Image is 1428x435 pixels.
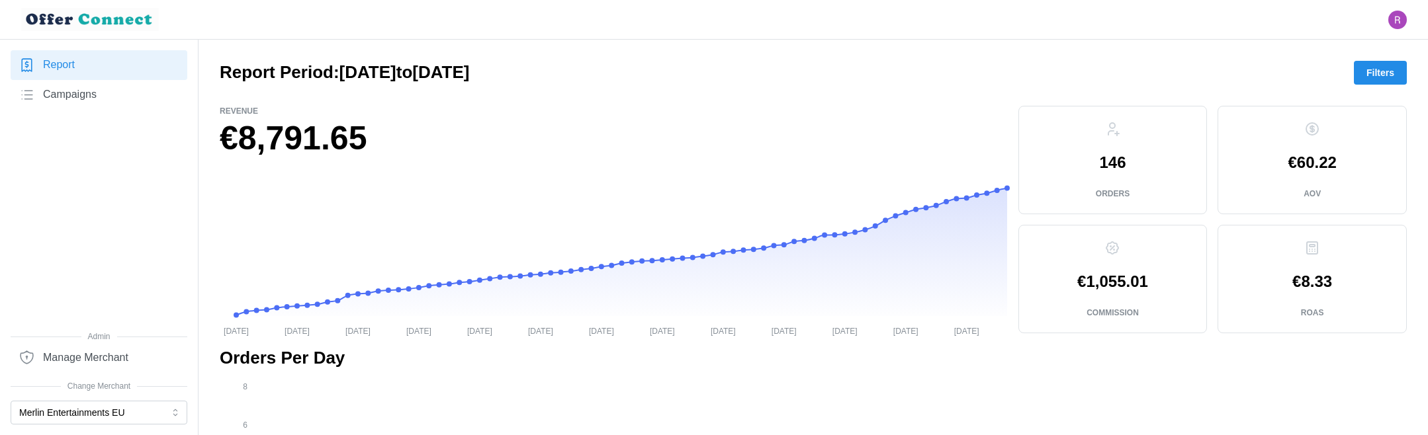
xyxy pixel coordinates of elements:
[1087,307,1139,319] p: Commission
[832,326,858,335] tspan: [DATE]
[1288,155,1336,171] p: €60.22
[1366,61,1394,84] span: Filters
[1292,274,1332,290] p: €8.33
[1301,307,1324,319] p: ROAS
[43,87,97,103] span: Campaigns
[406,326,431,335] tspan: [DATE]
[1304,188,1321,200] p: AOV
[589,326,614,335] tspan: [DATE]
[243,381,247,391] tspan: 8
[11,401,187,424] button: Merlin Entertainments EU
[893,326,918,335] tspan: [DATE]
[650,326,675,335] tspan: [DATE]
[467,326,492,335] tspan: [DATE]
[772,326,797,335] tspan: [DATE]
[954,326,979,335] tspan: [DATE]
[11,342,187,372] a: Manage Merchant
[345,326,371,335] tspan: [DATE]
[11,380,187,393] span: Change Merchant
[243,420,247,430] tspan: 6
[220,346,1407,370] h2: Orders Per Day
[21,8,159,31] img: loyalBe Logo
[1354,61,1407,85] button: Filters
[1388,11,1407,29] button: Open user button
[1096,188,1130,200] p: Orders
[11,50,187,80] a: Report
[528,326,553,335] tspan: [DATE]
[43,57,75,73] span: Report
[220,106,1008,117] p: Revenue
[220,117,1008,160] h1: €8,791.65
[285,326,310,335] tspan: [DATE]
[11,331,187,343] span: Admin
[220,61,469,84] h2: Report Period: [DATE] to [DATE]
[1077,274,1148,290] p: €1,055.01
[1388,11,1407,29] img: Ryan Gribben
[1099,155,1126,171] p: 146
[711,326,736,335] tspan: [DATE]
[224,326,249,335] tspan: [DATE]
[43,350,128,366] span: Manage Merchant
[11,80,187,110] a: Campaigns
